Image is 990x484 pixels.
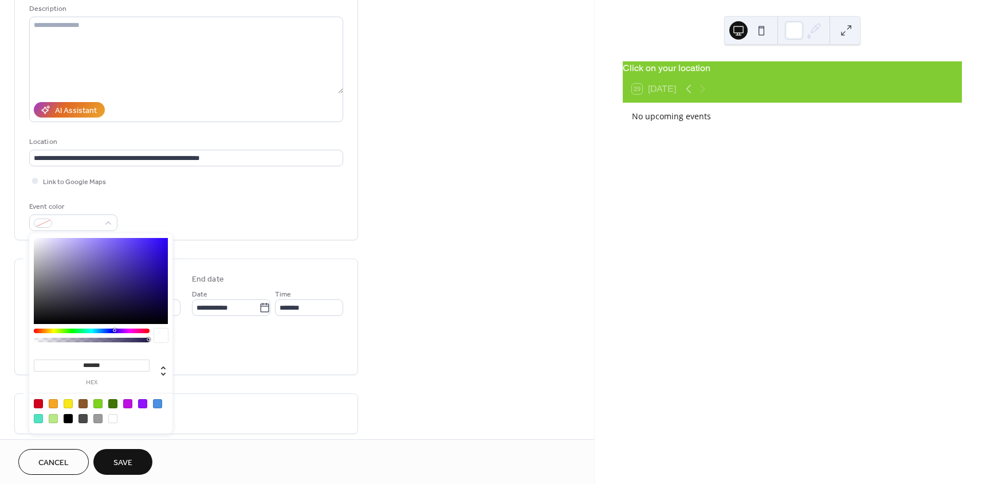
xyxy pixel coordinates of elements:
div: #B8E986 [49,414,58,423]
div: AI Assistant [55,105,97,117]
div: #8B572A [78,399,88,408]
div: #D0021B [34,399,43,408]
div: #9013FE [138,399,147,408]
span: Time [275,288,291,300]
div: Click on your location [623,61,962,75]
span: Cancel [38,457,69,469]
label: hex [34,380,150,386]
div: #FFFFFF [108,414,117,423]
div: #F8E71C [64,399,73,408]
div: #7ED321 [93,399,103,408]
span: Date [192,288,207,300]
div: #F5A623 [49,399,58,408]
div: #9B9B9B [93,414,103,423]
div: Event color [29,201,115,213]
div: #BD10E0 [123,399,132,408]
div: #50E3C2 [34,414,43,423]
button: Save [93,449,152,475]
button: AI Assistant [34,102,105,118]
div: #4A90E2 [153,399,162,408]
div: End date [192,274,224,286]
button: Cancel [18,449,89,475]
div: Location [29,136,341,148]
div: #417505 [108,399,117,408]
div: #4A4A4A [78,414,88,423]
div: No upcoming events [632,110,953,122]
div: #000000 [64,414,73,423]
span: Link to Google Maps [43,176,106,188]
div: Description [29,3,341,15]
span: Save [113,457,132,469]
